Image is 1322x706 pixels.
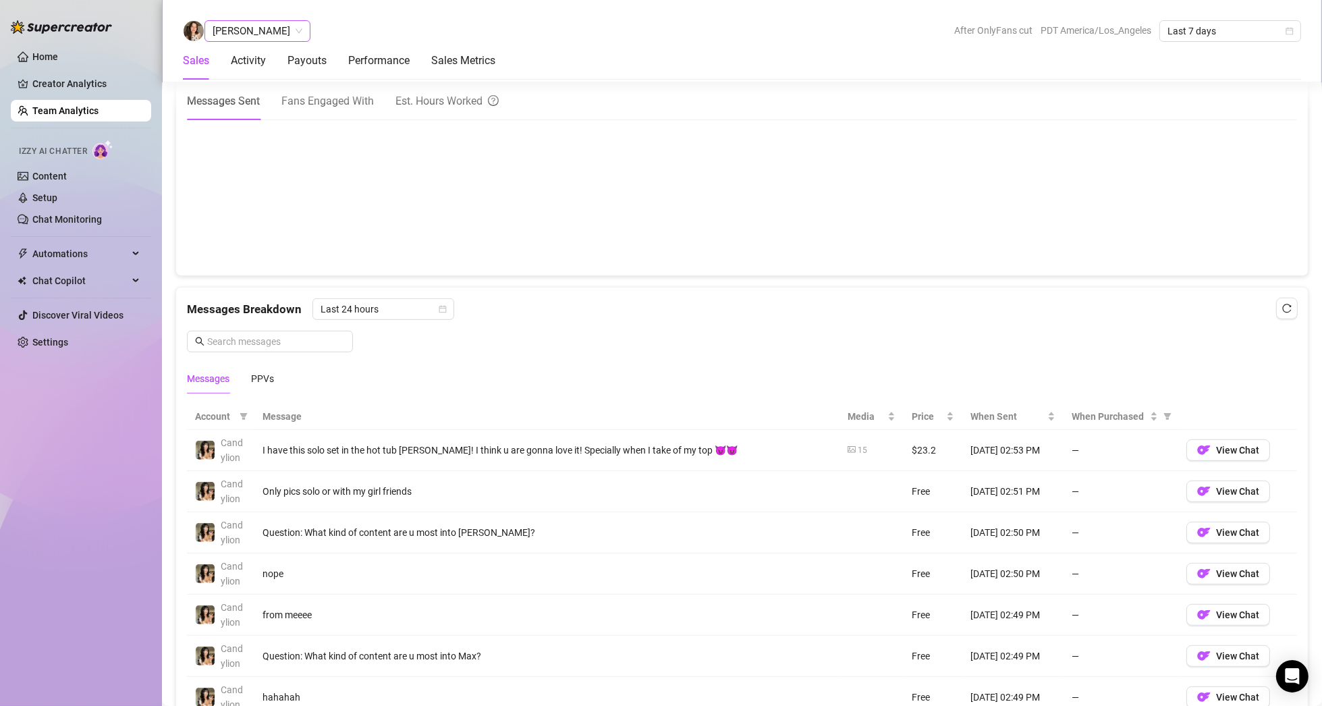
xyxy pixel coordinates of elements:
a: OFView Chat [1186,695,1270,706]
a: OFView Chat [1186,613,1270,624]
div: Performance [348,53,410,69]
td: [DATE] 02:53 PM [962,430,1064,471]
th: Media [839,404,904,430]
span: Messages Sent [187,94,260,107]
span: Price [912,409,943,424]
a: OFView Chat [1186,531,1270,541]
a: Settings [32,337,68,348]
img: Júlia Nicodemos [184,21,204,41]
img: Candylion [196,482,215,501]
td: [DATE] 02:50 PM [962,553,1064,595]
img: logo-BBDzfeDw.svg [11,20,112,34]
th: Price [904,404,962,430]
td: Free [904,553,962,595]
span: View Chat [1216,651,1259,661]
button: OFView Chat [1186,522,1270,543]
button: OFView Chat [1186,481,1270,502]
img: OF [1197,649,1211,663]
span: Last 7 days [1167,21,1293,41]
span: Izzy AI Chatter [19,145,87,158]
td: Free [904,636,962,677]
span: View Chat [1216,692,1259,703]
td: [DATE] 02:50 PM [962,512,1064,553]
span: Last 24 hours [321,299,446,319]
button: OFView Chat [1186,439,1270,461]
td: [DATE] 02:49 PM [962,595,1064,636]
div: Payouts [287,53,327,69]
span: calendar [1286,27,1294,35]
button: OFView Chat [1186,604,1270,626]
span: Account [195,409,234,424]
span: View Chat [1216,609,1259,620]
span: When Sent [970,409,1045,424]
span: View Chat [1216,568,1259,579]
a: Team Analytics [32,105,99,116]
span: View Chat [1216,527,1259,538]
div: nope [263,566,831,581]
span: search [195,337,204,346]
a: OFView Chat [1186,654,1270,665]
img: Candylion [196,564,215,583]
td: — [1064,512,1178,553]
span: View Chat [1216,445,1259,456]
span: Candylion [221,437,243,463]
span: Candylion [221,643,243,669]
button: OFView Chat [1186,645,1270,667]
span: Júlia Nicodemos [213,21,302,41]
span: Chat Copilot [32,270,128,292]
td: — [1064,636,1178,677]
img: OF [1197,443,1211,457]
span: filter [1163,412,1172,420]
div: Activity [231,53,266,69]
span: question-circle [488,92,499,109]
td: — [1064,595,1178,636]
span: picture [848,445,856,454]
a: Setup [32,192,57,203]
a: OFView Chat [1186,448,1270,459]
span: calendar [439,305,447,313]
div: Sales [183,53,209,69]
div: 15 [858,444,867,457]
div: PPVs [251,371,274,386]
img: Candylion [196,523,215,542]
td: — [1064,471,1178,512]
img: OF [1197,567,1211,580]
div: Only pics solo or with my girl friends [263,484,831,499]
div: Question: What kind of content are u most into [PERSON_NAME]? [263,525,831,540]
th: When Sent [962,404,1064,430]
th: Message [254,404,839,430]
a: Chat Monitoring [32,214,102,225]
span: filter [240,412,248,420]
td: [DATE] 02:49 PM [962,636,1064,677]
td: [DATE] 02:51 PM [962,471,1064,512]
img: OF [1197,526,1211,539]
div: from meeee [263,607,831,622]
div: Messages Breakdown [187,298,1297,320]
img: Candylion [196,647,215,666]
span: Fans Engaged With [281,94,374,107]
img: AI Chatter [92,140,113,159]
td: — [1064,430,1178,471]
span: Candylion [221,520,243,545]
a: Home [32,51,58,62]
span: When Purchased [1072,409,1147,424]
button: OFView Chat [1186,563,1270,585]
span: thunderbolt [18,248,28,259]
input: Search messages [207,334,345,349]
img: OF [1197,608,1211,622]
a: OFView Chat [1186,489,1270,500]
td: Free [904,512,962,553]
div: hahahah [263,690,831,705]
img: Candylion [196,441,215,460]
span: filter [237,406,250,427]
span: Automations [32,243,128,265]
div: I have this solo set in the hot tub [PERSON_NAME]! I think u are gonna love it! Specially when I ... [263,443,831,458]
a: Discover Viral Videos [32,310,123,321]
div: Open Intercom Messenger [1276,660,1309,693]
td: Free [904,471,962,512]
span: Candylion [221,561,243,587]
div: Est. Hours Worked [395,92,499,109]
div: Messages [187,371,229,386]
td: $23.2 [904,430,962,471]
span: Candylion [221,602,243,628]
